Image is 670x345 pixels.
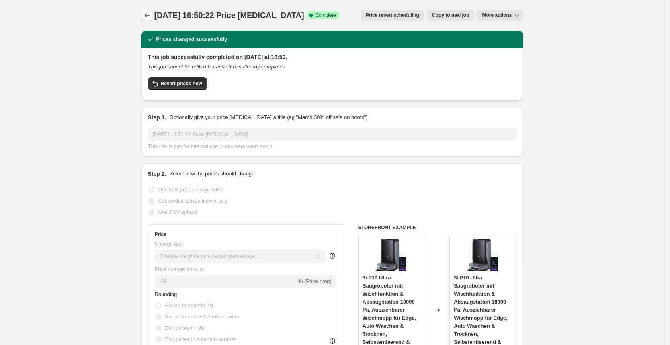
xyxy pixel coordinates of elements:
[298,278,332,284] span: % (Price drop)
[158,187,223,193] span: Use bulk price change rules
[148,77,207,90] button: Revert prices now
[155,266,204,272] span: Price change amount
[165,336,236,342] span: End prices in a certain number
[477,10,523,21] button: More actions
[155,291,177,297] span: Rounding
[432,12,469,18] span: Copy to new job
[148,64,287,70] i: This job cannot be edited because it has already completed.
[141,10,153,21] button: Price change jobs
[375,239,408,271] img: 61udFrZDhqL._AC_SL1500_176133fd-44c4-4fbf-87eb-c06394f53b6d_80x.jpg
[482,12,512,18] span: More actions
[148,53,517,61] h2: This job successfully completed on [DATE] at 16:50.
[467,239,499,271] img: 61udFrZDhqL._AC_SL1500_176133fd-44c4-4fbf-87eb-c06394f53b6d_80x.jpg
[148,128,517,141] input: 30% off holiday sale
[156,35,227,43] h2: Prices changed successfully
[366,12,419,18] span: Price revert scheduling
[328,252,336,260] div: help
[165,302,214,308] span: Round to nearest .01
[427,10,474,21] button: Copy to new job
[154,11,304,20] span: [DATE] 16:50:22 Price [MEDICAL_DATA]
[148,170,166,178] h2: Step 2.
[148,143,273,149] span: This title is just for internal use, customers won't see it
[169,170,254,178] p: Select how the prices should change
[169,113,367,121] p: Optionally give your price [MEDICAL_DATA] a title (eg "March 30% off sale on boots")
[361,10,424,21] button: Price revert scheduling
[358,224,517,231] h6: STOREFRONT EXAMPLE
[148,113,166,121] h2: Step 1.
[165,325,204,331] span: End prices in .99
[315,12,336,18] span: Complete
[165,314,240,320] span: Round to nearest whole number
[155,231,166,238] h3: Price
[161,80,202,87] span: Revert prices now
[158,209,197,215] span: Use CSV upload
[155,275,297,288] input: -15
[158,198,227,204] span: Set product prices individually
[155,241,184,247] span: Change type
